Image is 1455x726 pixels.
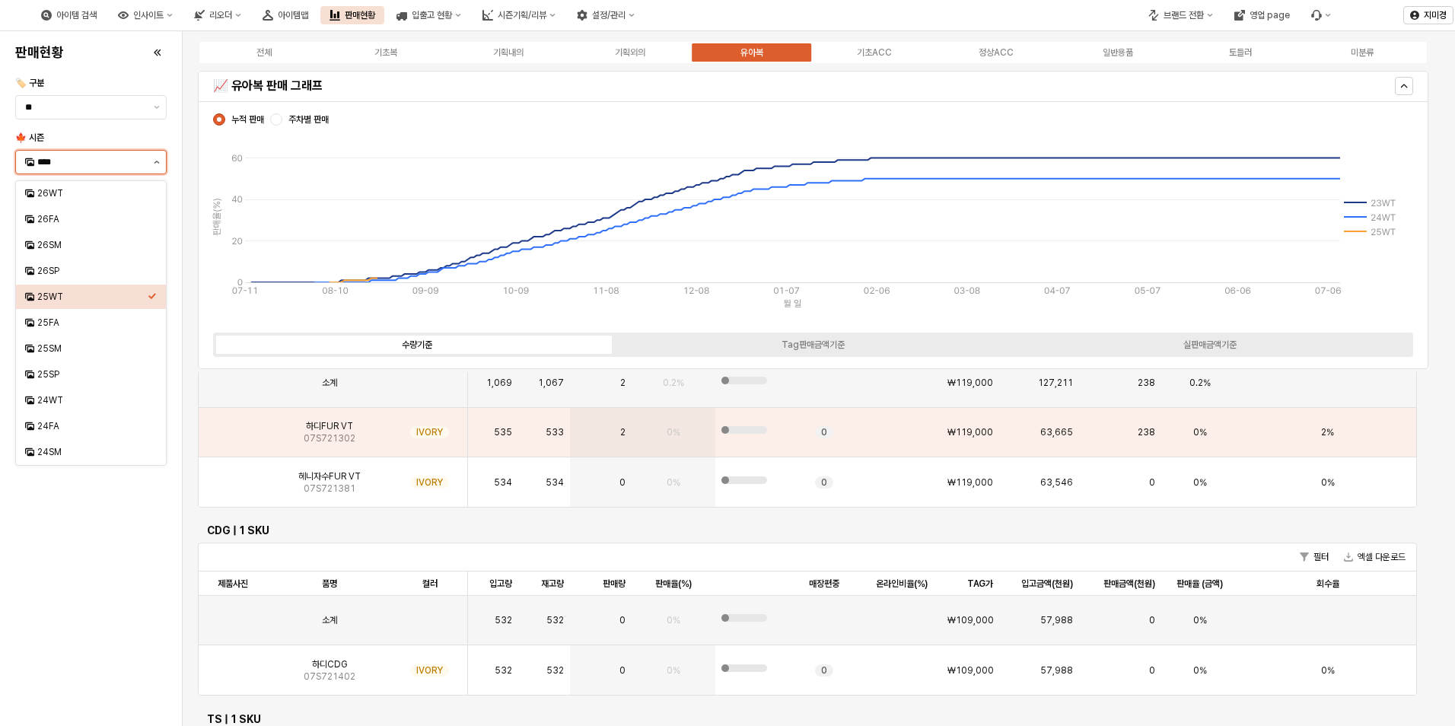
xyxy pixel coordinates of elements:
[1038,377,1073,389] span: 127,211
[1193,664,1207,677] span: 0%
[412,10,452,21] div: 입출고 현황
[207,524,1408,537] h6: CDG | 1 SKU
[322,377,337,389] span: 소계
[325,46,447,59] label: 기초복
[37,213,148,225] div: 26FA
[1011,338,1408,352] label: 실판매금액기준
[821,476,827,489] span: 0
[1149,664,1155,677] span: 0
[306,420,353,432] span: 하디FUR VT
[1138,426,1155,438] span: 238
[1317,578,1339,590] span: 회수율
[1193,426,1207,438] span: 0%
[32,6,106,24] div: 아이템 검색
[489,578,512,590] span: 입고량
[1189,377,1211,389] span: 0.2%
[667,476,680,489] span: 0%
[821,426,827,438] span: 0
[619,664,626,677] span: 0
[109,6,182,24] div: 인사이트
[1139,6,1222,24] div: 브랜드 전환
[1103,578,1155,590] span: 판매금액(천원)
[667,614,680,626] span: 0%
[231,113,264,126] span: 누적 판매
[37,317,148,329] div: 25FA
[935,46,1057,59] label: 정상ACC
[209,10,232,21] div: 리오더
[416,426,443,438] span: IVORY
[493,47,524,58] div: 기획내의
[947,476,993,489] span: ₩119,000
[288,113,329,126] span: 주차별 판매
[416,476,443,489] span: IVORY
[620,426,626,438] span: 2
[473,6,565,24] div: 시즌기획/리뷰
[15,132,44,143] span: 🍁 시즌
[56,10,97,21] div: 아이템 검색
[569,46,691,59] label: 기획외의
[1321,664,1335,677] span: 0%
[546,614,564,626] span: 532
[183,31,1455,726] main: App Frame
[541,578,564,590] span: 재고량
[947,614,994,626] span: ₩109,000
[1183,339,1237,350] div: 실판매금액기준
[1021,578,1073,590] span: 입고금액(천원)
[218,338,615,352] label: 수량기준
[782,339,845,350] div: Tag판매금액기준
[304,670,355,683] span: 07S721402
[1138,377,1155,389] span: 238
[1176,578,1223,590] span: 판매율 (금액)
[1424,9,1447,21] p: 지미경
[947,426,993,438] span: ₩119,000
[218,578,248,590] span: 제품사진
[37,394,148,406] div: 24WT
[207,712,1408,726] h6: TS | 1 SKU
[546,476,564,489] span: 534
[322,614,337,626] span: 소계
[740,47,763,58] div: 유아복
[821,664,827,677] span: 0
[947,377,993,389] span: ₩119,000
[37,420,148,432] div: 24FA
[1321,426,1334,438] span: 2%
[1149,476,1155,489] span: 0
[374,47,397,58] div: 기초복
[979,47,1014,58] div: 정상ACC
[592,10,626,21] div: 설정/관리
[1149,614,1155,626] span: 0
[1250,10,1290,21] div: 영업 page
[876,578,928,590] span: 온라인비율(%)
[37,187,148,199] div: 26WT
[1302,6,1340,24] div: Menu item 6
[345,10,375,21] div: 판매현황
[663,377,684,389] span: 0.2%
[495,664,512,677] span: 532
[498,10,546,21] div: 시즌기획/리뷰
[615,47,645,58] div: 기획외의
[422,578,438,590] span: 컬러
[619,614,626,626] span: 0
[1193,614,1207,626] span: 0%
[387,6,470,24] div: 입출고 현황
[15,78,44,88] span: 🏷️ 구분
[298,470,361,482] span: 헤니자수FUR VT
[1294,548,1335,566] button: 필터
[37,291,148,303] div: 25WT
[256,47,272,58] div: 전체
[494,476,512,489] span: 534
[312,658,348,670] span: 하디CDG
[15,45,64,60] h4: 판매현황
[320,6,384,24] div: 판매현황
[185,6,250,24] div: 리오더
[1103,47,1133,58] div: 일반용품
[1040,476,1073,489] span: 63,546
[568,6,644,24] div: 설정/관리
[402,339,432,350] div: 수량기준
[967,578,993,590] span: TAG가
[494,426,512,438] span: 535
[603,578,626,590] span: 판매량
[1040,614,1073,626] span: 57,988
[809,578,839,590] span: 매장편중
[148,96,166,119] button: 제안 사항 표시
